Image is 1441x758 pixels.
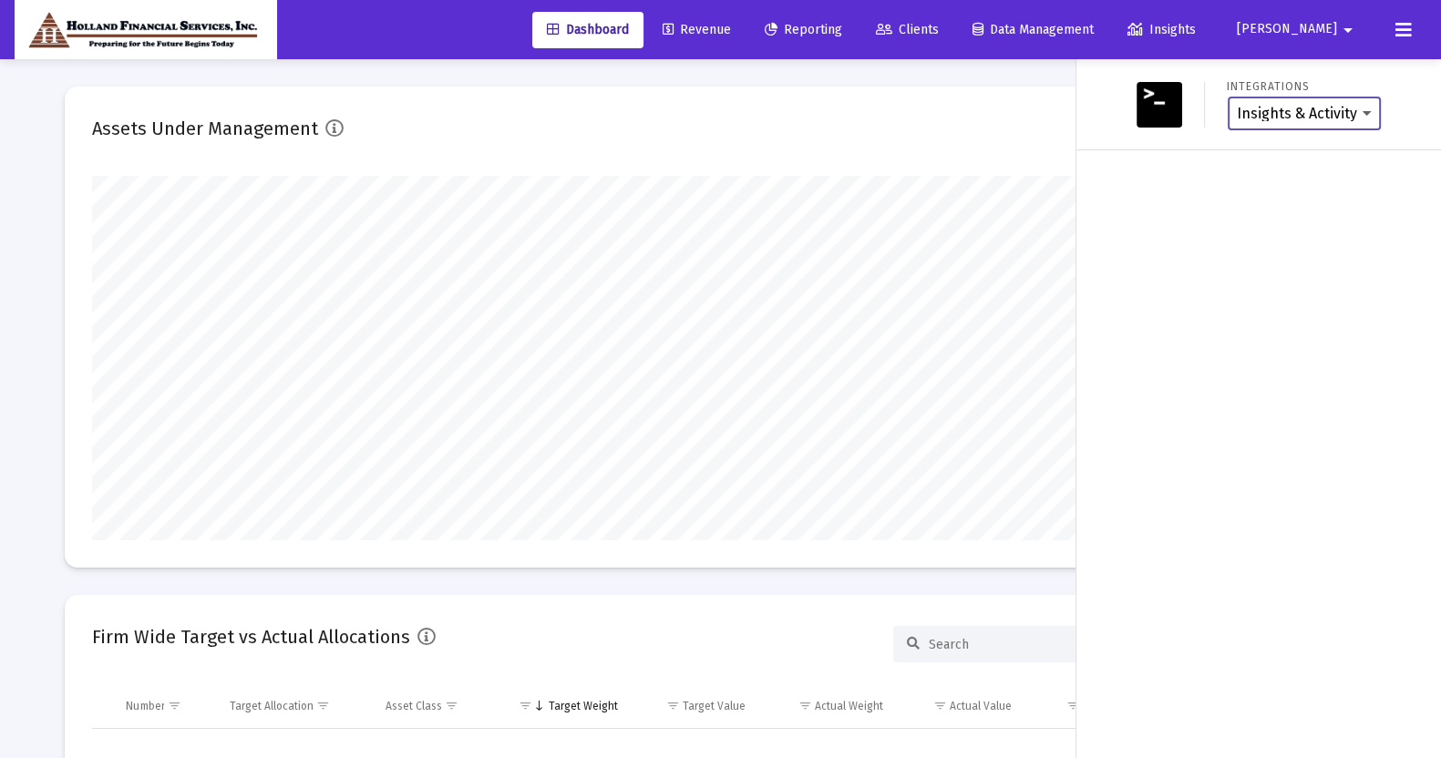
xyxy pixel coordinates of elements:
a: Clients [861,12,953,48]
span: [PERSON_NAME] [1237,22,1337,37]
span: Data Management [973,22,1094,37]
mat-icon: arrow_drop_down [1337,12,1359,48]
span: Insights [1127,22,1196,37]
span: Reporting [765,22,842,37]
a: Dashboard [532,12,643,48]
a: Reporting [750,12,857,48]
a: Revenue [648,12,746,48]
a: Insights [1113,12,1210,48]
span: Revenue [663,22,731,37]
a: Data Management [958,12,1108,48]
img: Dashboard [28,12,263,48]
span: Dashboard [547,22,629,37]
button: [PERSON_NAME] [1215,11,1381,47]
span: Clients [876,22,939,37]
